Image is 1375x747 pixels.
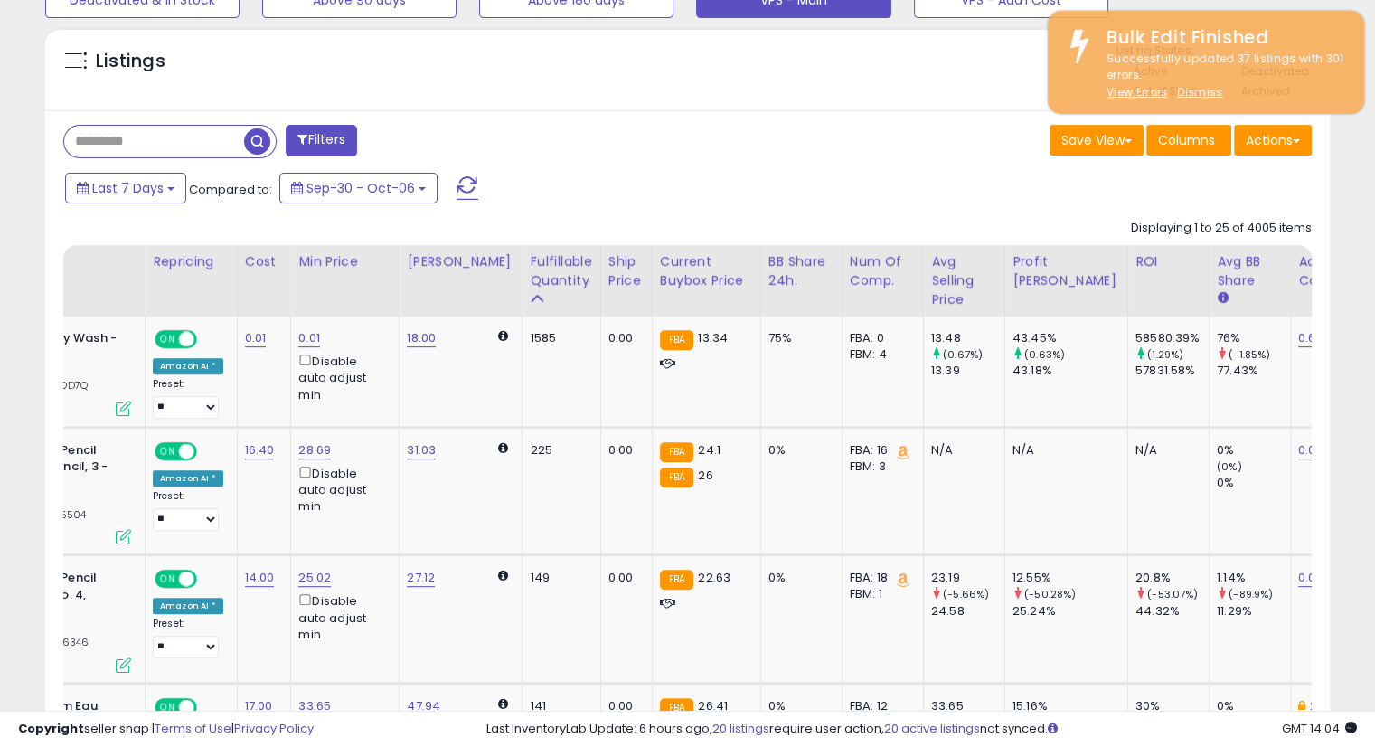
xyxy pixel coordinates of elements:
[298,569,331,587] a: 25.02
[931,442,991,459] div: N/A
[1147,347,1183,362] small: (1.29%)
[298,252,391,271] div: Min Price
[298,441,331,459] a: 28.69
[1217,603,1290,619] div: 11.29%
[279,173,438,203] button: Sep-30 - Oct-06
[608,570,638,586] div: 0.00
[608,330,638,346] div: 0.00
[156,443,179,459] span: ON
[608,442,638,459] div: 0.00
[1234,125,1312,156] button: Actions
[1217,363,1290,379] div: 77.43%
[234,720,314,737] a: Privacy Policy
[298,591,385,643] div: Disable auto adjust min
[1024,347,1065,362] small: (0.63%)
[18,720,84,737] strong: Copyright
[1298,252,1364,290] div: Additional Cost
[153,378,223,419] div: Preset:
[1012,442,1114,459] div: N/A
[189,181,272,198] span: Compared to:
[298,463,385,515] div: Disable auto adjust min
[1012,252,1120,290] div: Profit [PERSON_NAME]
[530,442,586,459] div: 225
[768,442,828,459] div: 0%
[943,347,983,362] small: (0.67%)
[660,570,693,590] small: FBA
[698,467,712,484] span: 26
[407,441,436,459] a: 31.03
[407,252,514,271] div: [PERSON_NAME]
[156,332,179,347] span: ON
[1135,330,1209,346] div: 58580.39%
[1217,475,1290,491] div: 0%
[1298,569,1320,587] a: 0.01
[1217,442,1290,459] div: 0%
[1298,329,1323,347] a: 0.60
[1282,720,1357,737] span: 2025-10-14 14:04 GMT
[1177,84,1222,99] u: Dismiss
[306,179,415,197] span: Sep-30 - Oct-06
[407,569,435,587] a: 27.12
[768,570,828,586] div: 0%
[530,252,592,290] div: Fulfillable Quantity
[712,720,769,737] a: 20 listings
[850,346,909,363] div: FBM: 4
[65,173,186,203] button: Last 7 Days
[1135,603,1209,619] div: 44.32%
[850,586,909,602] div: FBM: 1
[931,252,997,309] div: Avg Selling Price
[1050,125,1144,156] button: Save View
[931,570,1004,586] div: 23.19
[1135,252,1201,271] div: ROI
[1217,330,1290,346] div: 76%
[1131,220,1312,237] div: Displaying 1 to 25 of 4005 items
[1229,347,1270,362] small: (-1.85%)
[18,721,314,738] div: seller snap | |
[931,330,1004,346] div: 13.48
[245,329,267,347] a: 0.01
[660,442,693,462] small: FBA
[1217,290,1228,307] small: Avg BB Share.
[1012,570,1127,586] div: 12.55%
[286,125,356,156] button: Filters
[1093,24,1351,51] div: Bulk Edit Finished
[1147,587,1198,601] small: (-53.07%)
[1217,459,1242,474] small: (0%)
[850,252,916,290] div: Num of Comp.
[153,618,223,658] div: Preset:
[1298,441,1320,459] a: 0.01
[1229,587,1273,601] small: (-89.9%)
[608,252,645,290] div: Ship Price
[92,179,164,197] span: Last 7 Days
[1135,363,1209,379] div: 57831.58%
[768,252,834,290] div: BB Share 24h.
[1024,587,1076,601] small: (-50.28%)
[1012,363,1127,379] div: 43.18%
[660,330,693,350] small: FBA
[153,358,223,374] div: Amazon AI *
[245,569,275,587] a: 14.00
[1135,442,1195,459] div: N/A
[407,329,436,347] a: 18.00
[153,470,223,487] div: Amazon AI *
[1217,252,1283,290] div: Avg BB Share
[530,570,586,586] div: 149
[153,490,223,531] div: Preset:
[530,330,586,346] div: 1585
[931,363,1004,379] div: 13.39
[298,329,320,347] a: 0.01
[850,330,909,346] div: FBA: 0
[486,721,1357,738] div: Last InventoryLab Update: 6 hours ago, require user action, not synced.
[698,569,730,586] span: 22.63
[850,442,909,459] div: FBA: 16
[943,587,989,601] small: (-5.66%)
[1093,51,1351,101] div: Successfully updated 37 listings with 301 errors.
[850,570,909,586] div: FBA: 18
[1158,131,1215,149] span: Columns
[155,720,231,737] a: Terms of Use
[1012,330,1127,346] div: 43.45%
[1012,603,1127,619] div: 25.24%
[96,49,165,74] h5: Listings
[1107,84,1168,99] a: View Errors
